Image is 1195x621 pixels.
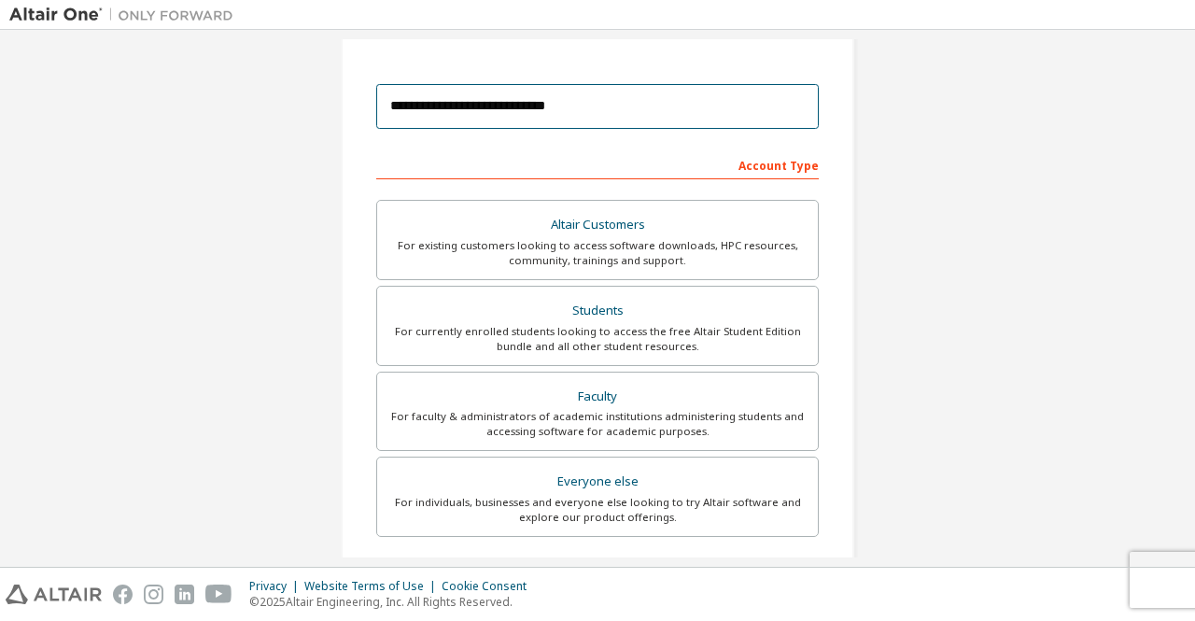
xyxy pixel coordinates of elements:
div: For currently enrolled students looking to access the free Altair Student Edition bundle and all ... [388,324,807,354]
div: Privacy [249,579,304,594]
div: Website Terms of Use [304,579,442,594]
img: altair_logo.svg [6,585,102,604]
div: Cookie Consent [442,579,538,594]
div: Account Type [376,149,819,179]
div: For faculty & administrators of academic institutions administering students and accessing softwa... [388,409,807,439]
img: Altair One [9,6,243,24]
img: instagram.svg [144,585,163,604]
div: Students [388,298,807,324]
img: linkedin.svg [175,585,194,604]
div: Faculty [388,384,807,410]
img: facebook.svg [113,585,133,604]
div: For individuals, businesses and everyone else looking to try Altair software and explore our prod... [388,495,807,525]
div: Everyone else [388,469,807,495]
div: Altair Customers [388,212,807,238]
img: youtube.svg [205,585,232,604]
p: © 2025 Altair Engineering, Inc. All Rights Reserved. [249,594,538,610]
div: For existing customers looking to access software downloads, HPC resources, community, trainings ... [388,238,807,268]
